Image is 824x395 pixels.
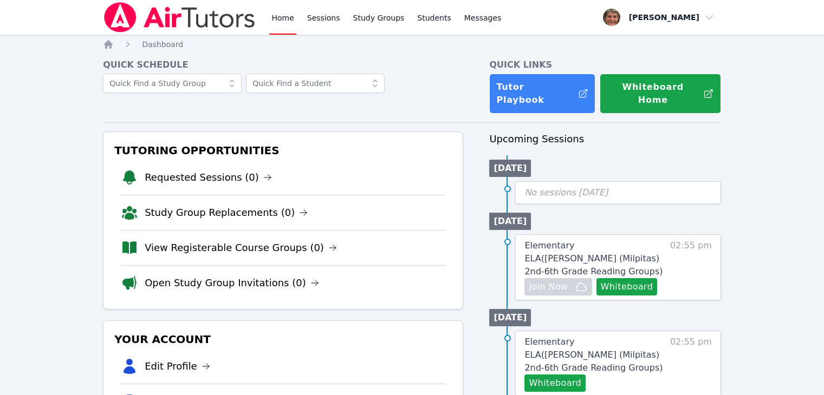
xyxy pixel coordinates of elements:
[670,239,712,295] span: 02:55 pm
[246,74,385,93] input: Quick Find a Student
[524,337,663,373] span: Elementary ELA ( [PERSON_NAME] (Milpitas) 2nd-6th Grade Reading Groups )
[103,2,256,32] img: Air Tutors
[489,74,595,114] a: Tutor Playbook
[489,131,721,147] h3: Upcoming Sessions
[524,240,663,276] span: Elementary ELA ( [PERSON_NAME] (Milpitas) 2nd-6th Grade Reading Groups )
[670,335,712,392] span: 02:55 pm
[489,213,531,230] li: [DATE]
[145,170,272,185] a: Requested Sessions (0)
[489,309,531,326] li: [DATE]
[524,278,592,295] button: Join Now
[524,374,586,392] button: Whiteboard
[489,160,531,177] li: [DATE]
[103,58,463,71] h4: Quick Schedule
[145,205,308,220] a: Study Group Replacements (0)
[145,275,319,291] a: Open Study Group Invitations (0)
[142,40,183,49] span: Dashboard
[142,39,183,50] a: Dashboard
[489,58,721,71] h4: Quick Links
[145,359,210,374] a: Edit Profile
[529,280,568,293] span: Join Now
[145,240,337,255] a: View Registerable Course Groups (0)
[103,39,721,50] nav: Breadcrumb
[524,187,608,198] span: No sessions [DATE]
[600,74,721,114] button: Whiteboard Home
[524,335,665,374] a: Elementary ELA([PERSON_NAME] (Milpitas) 2nd-6th Grade Reading Groups)
[112,330,454,349] h3: Your Account
[464,12,502,23] span: Messages
[596,278,658,295] button: Whiteboard
[524,239,665,278] a: Elementary ELA([PERSON_NAME] (Milpitas) 2nd-6th Grade Reading Groups)
[112,141,454,160] h3: Tutoring Opportunities
[103,74,242,93] input: Quick Find a Study Group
